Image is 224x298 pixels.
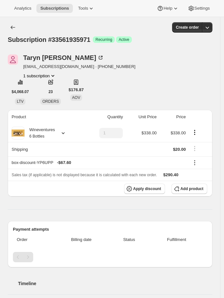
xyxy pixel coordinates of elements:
[8,54,18,65] span: Taryn Schmidt
[12,173,157,177] span: Sales tax (if applicable) is not displayed because it is calculated with each new order.
[125,110,159,124] th: Unit Price
[44,87,56,97] button: 23
[8,142,83,156] th: Shipping
[163,172,179,177] span: $290.40
[95,37,112,42] span: Recurring
[23,72,56,79] button: Product actions
[8,110,83,124] th: Product
[69,87,84,93] span: $176.87
[10,4,35,13] button: Analytics
[40,6,69,11] span: Subscriptions
[141,130,157,135] span: $338.00
[119,37,129,42] span: Active
[13,252,207,262] nav: Pagination
[112,236,146,243] span: Status
[83,110,125,124] th: Quantity
[153,4,182,13] button: Help
[48,89,53,94] span: 23
[124,184,165,194] button: Apply discount
[12,89,29,94] span: $4,068.07
[74,4,98,13] button: Tools
[54,236,108,243] span: Billing date
[13,226,207,233] h2: Payment attempts
[159,110,188,124] th: Price
[18,280,212,287] h2: Timeline
[170,130,186,135] span: $338.00
[57,159,71,166] span: - $67.60
[190,129,200,136] button: Product actions
[176,25,199,30] span: Create order
[12,159,186,166] div: box-discount-YP6UPP
[171,184,207,194] button: Add product
[172,22,203,33] button: Create order
[180,186,203,191] span: Add product
[194,6,210,11] span: Settings
[150,236,203,243] span: Fulfillment
[163,6,172,11] span: Help
[184,4,214,13] button: Settings
[14,6,31,11] span: Analytics
[29,134,44,139] small: 6 Bottles
[42,99,59,104] span: ORDERS
[8,87,33,97] button: $4,068.07
[8,36,90,43] span: Subscription #33561935971
[23,54,104,61] div: Taryn [PERSON_NAME]
[72,95,80,100] span: AOV
[8,22,18,33] button: Subscriptions
[190,145,200,152] button: Shipping actions
[13,233,52,247] th: Order
[17,99,24,104] span: LTV
[133,186,161,191] span: Apply discount
[78,6,88,11] span: Tools
[24,127,55,139] div: Wineventures
[36,4,73,13] button: Subscriptions
[173,147,186,152] span: $20.00
[23,63,135,70] span: [EMAIL_ADDRESS][DOMAIN_NAME] · [PHONE_NUMBER]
